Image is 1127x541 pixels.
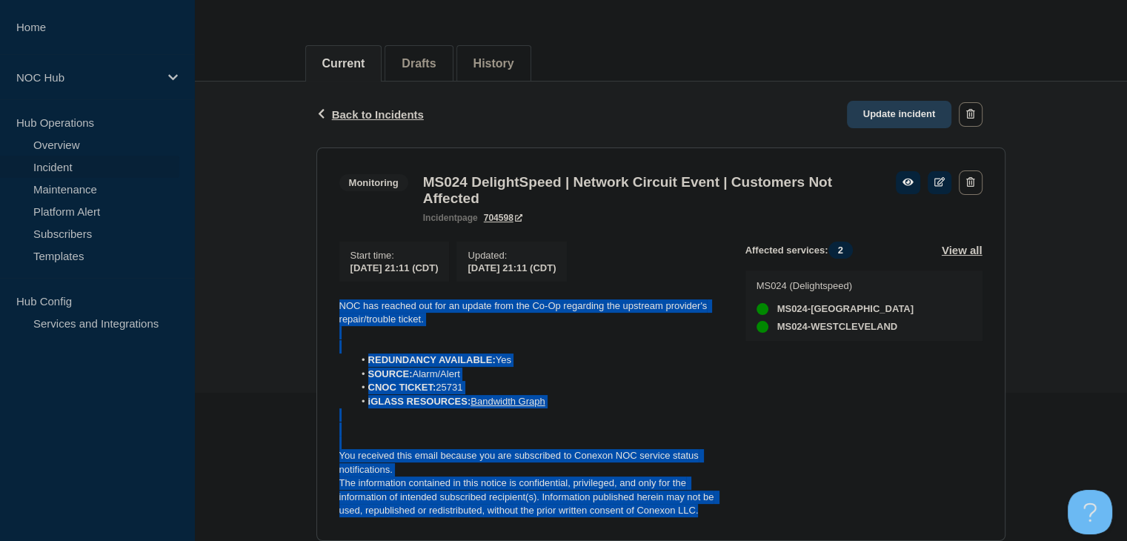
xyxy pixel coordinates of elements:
p: page [423,213,478,223]
span: Back to Incidents [332,108,424,121]
strong: iGLASS RESOURCES: [368,396,471,407]
li: Alarm/Alert [353,368,722,381]
button: History [473,57,514,70]
p: Start time : [350,250,439,261]
h3: MS024 DelightSpeed | Network Circuit Event | Customers Not Affected [423,174,881,207]
a: Bandwidth Graph [471,396,545,407]
li: Yes [353,354,722,367]
p: NOC has reached out for an update from the Co-Op regarding the upstream provider's repair/trouble... [339,299,722,327]
span: [DATE] 21:11 (CDT) [350,262,439,273]
a: Update incident [847,101,952,128]
span: MS024-WESTCLEVELAND [777,321,898,333]
div: [DATE] 21:11 (CDT) [468,261,556,273]
button: Back to Incidents [316,108,424,121]
div: up [757,321,768,333]
button: Current [322,57,365,70]
strong: REDUNDANCY AVAILABLE: [368,354,496,365]
span: Affected services: [745,242,860,259]
p: MS024 (Delightspeed) [757,280,914,291]
button: Drafts [402,57,436,70]
span: incident [423,213,457,223]
span: 2 [828,242,853,259]
p: The information contained in this notice is confidential, privileged, and only for the informatio... [339,477,722,517]
li: 25731 [353,381,722,394]
strong: CNOC TICKET: [368,382,436,393]
div: up [757,303,768,315]
p: You received this email because you are subscribed to Conexon NOC service status notifications. [339,449,722,477]
strong: SOURCE: [368,368,413,379]
span: MS024-[GEOGRAPHIC_DATA] [777,303,914,315]
span: Monitoring [339,174,408,191]
iframe: Help Scout Beacon - Open [1068,490,1112,534]
button: View all [942,242,983,259]
a: 704598 [484,213,522,223]
p: Updated : [468,250,556,261]
p: NOC Hub [16,71,159,84]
